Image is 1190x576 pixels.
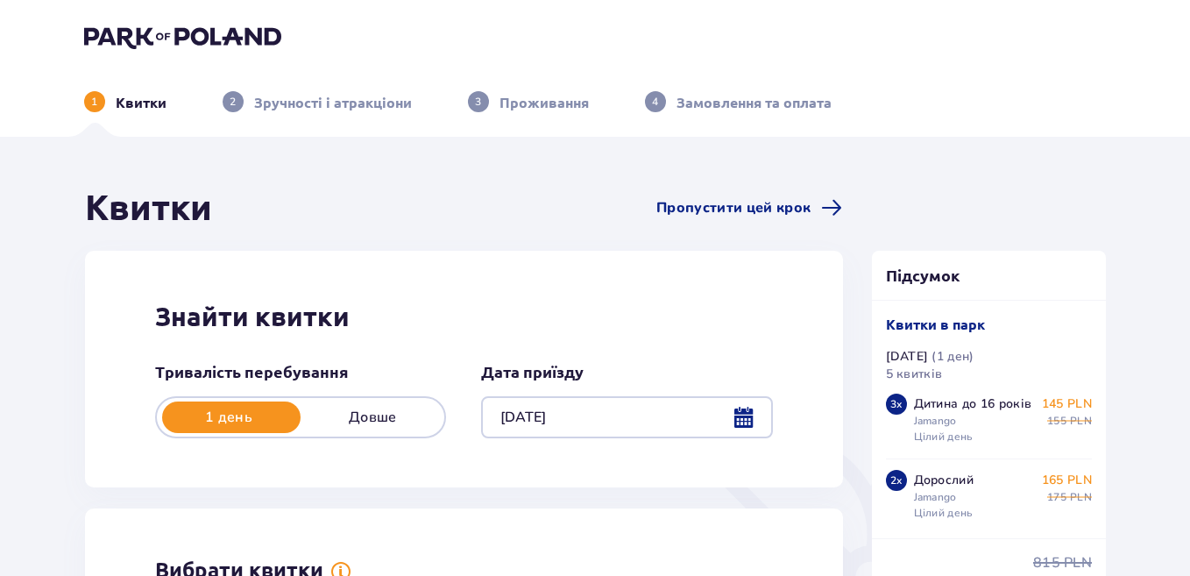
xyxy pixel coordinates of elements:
p: Підсумок [872,265,1107,286]
h1: Квитки [85,186,212,230]
p: 155 [1047,413,1066,429]
p: PLN [1064,553,1092,572]
p: PLN [1070,489,1092,505]
p: Цілий день [914,429,974,444]
p: 2 [230,94,236,110]
p: Довше [301,408,444,427]
p: ( 1 ден ) [931,348,974,366]
p: 1 день [157,408,301,427]
p: Дорослий [914,472,974,489]
p: Зручності і атракціони [254,93,412,112]
p: [DATE] [886,348,929,366]
p: Jamango [914,413,957,429]
p: PLN [1070,413,1092,429]
p: 815 [1033,553,1060,572]
span: Пропустити цей крок [656,198,811,217]
p: Замовлення та оплата [676,93,832,112]
p: 4 [652,94,658,110]
p: Jamango [914,489,957,505]
p: Дитина до 16 років [914,395,1032,413]
p: 1 [91,94,97,110]
a: Пропустити цей крок [656,197,842,218]
p: Цілий день [914,505,974,521]
p: 145 PLN [1042,395,1092,413]
p: 165 PLN [1042,472,1092,489]
p: Квитки [116,93,166,112]
p: Дата приїзду [481,361,584,382]
div: 2 x [886,470,907,491]
p: Тривалість перебування [155,361,349,382]
p: 5 квитків [886,366,943,383]
p: Проживання [499,93,589,112]
img: Park of Poland logo [84,25,281,49]
div: 3 x [886,394,907,415]
p: 175 [1047,489,1066,505]
p: Квитки в парк [886,315,985,334]
h2: Знайти квитки [155,300,773,333]
p: 3 [475,94,481,110]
